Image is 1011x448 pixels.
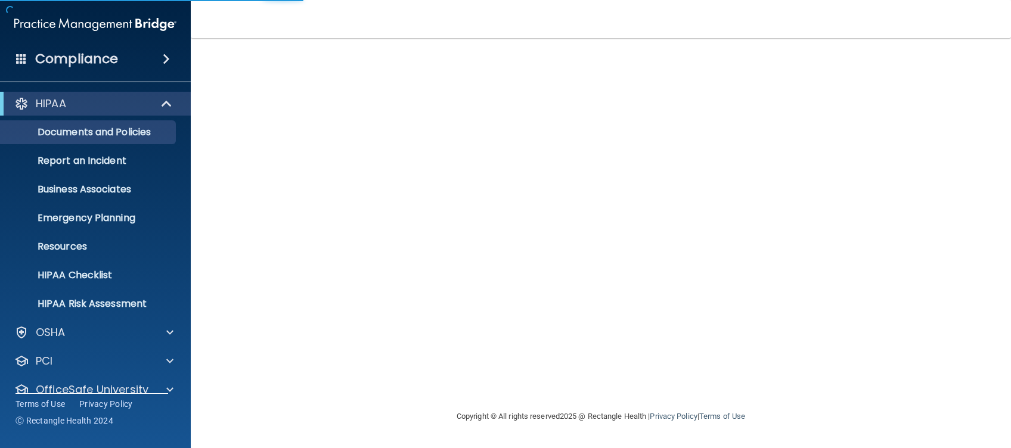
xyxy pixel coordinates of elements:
p: HIPAA Risk Assessment [8,298,170,310]
p: Documents and Policies [8,126,170,138]
p: OSHA [36,325,66,340]
h4: Compliance [35,51,118,67]
p: Emergency Planning [8,212,170,224]
p: Business Associates [8,183,170,195]
a: Privacy Policy [79,398,133,410]
a: PCI [14,354,173,368]
a: Terms of Use [699,412,745,421]
a: Privacy Policy [650,412,697,421]
div: Copyright © All rights reserved 2025 @ Rectangle Health | | [383,397,818,435]
p: PCI [36,354,52,368]
img: PMB logo [14,13,176,36]
p: Resources [8,241,170,253]
a: HIPAA [14,97,173,111]
p: HIPAA [36,97,66,111]
a: Terms of Use [15,398,65,410]
a: OfficeSafe University [14,382,173,397]
span: Ⓒ Rectangle Health 2024 [15,415,113,427]
p: HIPAA Checklist [8,269,170,281]
a: OSHA [14,325,173,340]
p: Report an Incident [8,155,170,167]
p: OfficeSafe University [36,382,148,397]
